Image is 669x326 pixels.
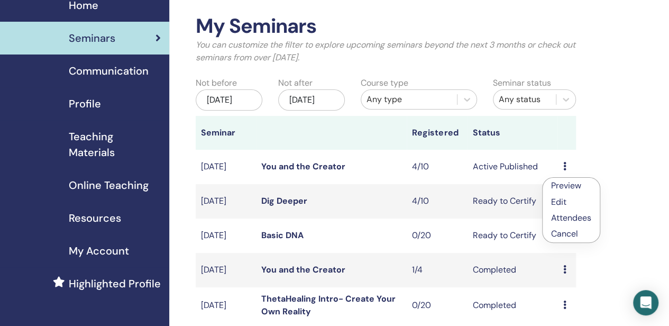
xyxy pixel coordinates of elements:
[69,96,101,112] span: Profile
[69,210,121,226] span: Resources
[366,93,452,106] div: Any type
[196,89,262,111] div: [DATE]
[196,150,256,184] td: [DATE]
[493,77,551,89] label: Seminar status
[499,93,551,106] div: Any status
[196,219,256,253] td: [DATE]
[278,77,313,89] label: Not after
[467,219,557,253] td: Ready to Certify
[551,228,591,240] p: Cancel
[467,253,557,287] td: Completed
[551,212,591,223] a: Attendees
[261,195,307,206] a: Dig Deeper
[407,116,467,150] th: Registered
[196,253,256,287] td: [DATE]
[407,184,467,219] td: 4/10
[407,150,467,184] td: 4/10
[69,63,149,79] span: Communication
[361,77,408,89] label: Course type
[467,287,557,323] td: Completed
[196,116,256,150] th: Seminar
[261,161,345,172] a: You and the Creator
[196,287,256,323] td: [DATE]
[69,129,161,160] span: Teaching Materials
[69,177,149,193] span: Online Teaching
[69,276,161,292] span: Highlighted Profile
[69,243,129,259] span: My Account
[69,30,115,46] span: Seminars
[196,77,237,89] label: Not before
[633,290,658,315] div: Open Intercom Messenger
[278,89,345,111] div: [DATE]
[467,150,557,184] td: Active Published
[196,184,256,219] td: [DATE]
[551,196,566,207] a: Edit
[261,230,304,241] a: Basic DNA
[467,184,557,219] td: Ready to Certify
[261,264,345,275] a: You and the Creator
[407,219,467,253] td: 0/20
[196,14,576,39] h2: My Seminars
[467,116,557,150] th: Status
[407,253,467,287] td: 1/4
[551,180,581,191] a: Preview
[407,287,467,323] td: 0/20
[196,39,576,64] p: You can customize the filter to explore upcoming seminars beyond the next 3 months or check out s...
[261,293,396,317] a: ThetaHealing Intro- Create Your Own Reality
